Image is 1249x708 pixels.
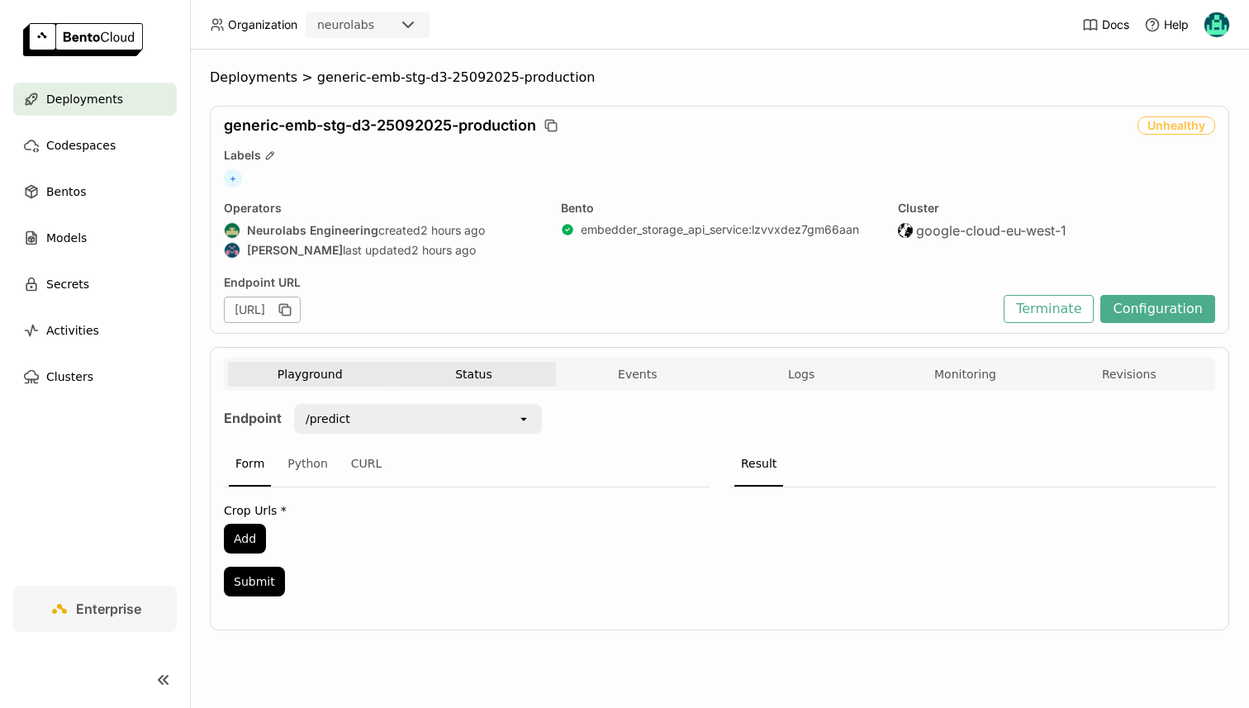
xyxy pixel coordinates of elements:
[883,362,1047,387] button: Monitoring
[46,274,89,294] span: Secrets
[392,362,555,387] button: Status
[224,524,266,554] button: Add
[581,222,859,237] a: embedder_storage_api_service:lzvvxdez7gm66aan
[376,17,378,34] input: Selected neurolabs.
[13,175,177,208] a: Bentos
[306,411,350,427] div: /predict
[898,201,1215,216] div: Cluster
[1102,17,1129,32] span: Docs
[46,367,93,387] span: Clusters
[225,243,240,258] img: Attila Fodor
[46,321,99,340] span: Activities
[46,135,116,155] span: Codespaces
[1204,12,1229,37] img: Calin Cojocaru
[228,17,297,32] span: Organization
[13,129,177,162] a: Codespaces
[1137,116,1215,135] div: Unhealthy
[13,221,177,254] a: Models
[788,367,814,382] span: Logs
[916,222,1066,239] span: google-cloud-eu-west-1
[1082,17,1129,33] a: Docs
[13,268,177,301] a: Secrets
[224,504,710,517] label: Crop Urls *
[247,223,378,238] strong: Neurolabs Engineering
[1100,295,1215,323] button: Configuration
[228,362,392,387] button: Playground
[210,69,1229,86] nav: Breadcrumbs navigation
[46,228,87,248] span: Models
[224,222,541,239] div: created
[297,69,317,86] span: >
[13,360,177,393] a: Clusters
[734,442,783,487] div: Result
[229,442,271,487] div: Form
[317,69,596,86] span: generic-emb-stg-d3-25092025-production
[561,201,878,216] div: Bento
[76,601,141,617] span: Enterprise
[23,23,143,56] img: logo
[210,69,297,86] span: Deployments
[224,169,242,188] span: +
[352,411,354,427] input: Selected /predict.
[224,410,282,426] strong: Endpoint
[1144,17,1189,33] div: Help
[1047,362,1211,387] button: Revisions
[46,89,123,109] span: Deployments
[411,243,476,258] span: 2 hours ago
[224,201,541,216] div: Operators
[247,243,343,258] strong: [PERSON_NAME]
[224,116,536,135] span: generic-emb-stg-d3-25092025-production
[344,442,389,487] div: CURL
[224,275,995,290] div: Endpoint URL
[1004,295,1094,323] button: Terminate
[1164,17,1189,32] span: Help
[224,567,285,596] button: Submit
[13,586,177,632] a: Enterprise
[46,182,86,202] span: Bentos
[13,314,177,347] a: Activities
[281,442,335,487] div: Python
[317,17,374,33] div: neurolabs
[224,242,541,259] div: last updated
[224,297,301,323] div: [URL]
[420,223,485,238] span: 2 hours ago
[225,223,240,238] img: Neurolabs Engineering
[13,83,177,116] a: Deployments
[224,148,1215,163] div: Labels
[517,412,530,425] svg: open
[556,362,719,387] button: Events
